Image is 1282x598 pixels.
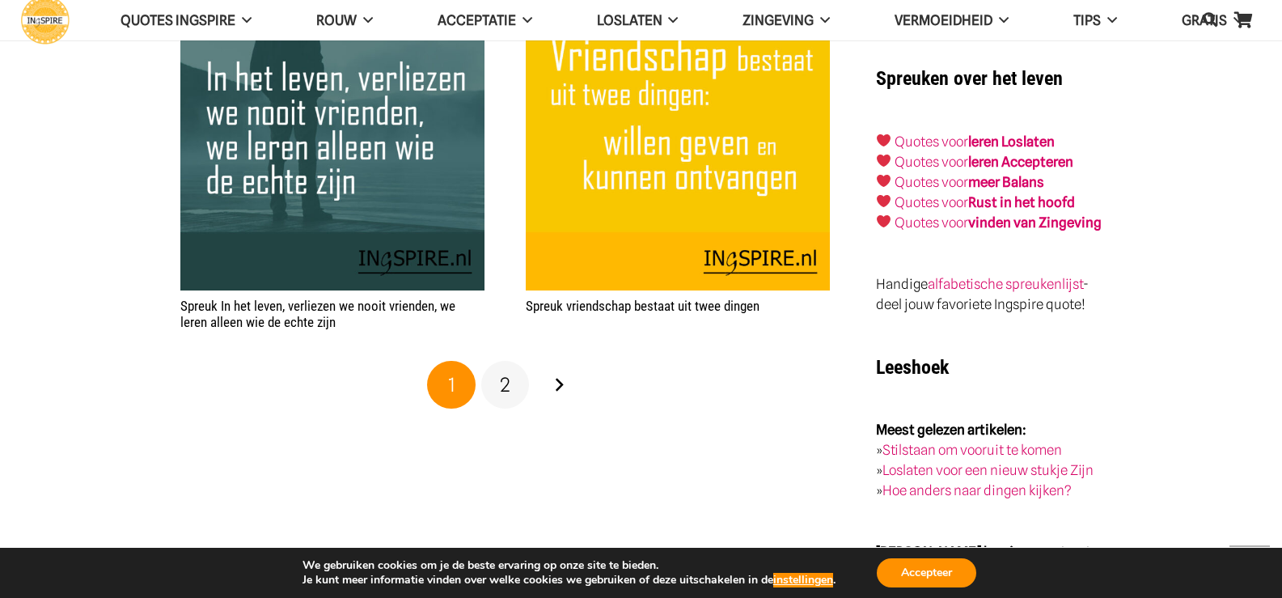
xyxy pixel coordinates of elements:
[895,154,968,170] a: Quotes voor
[481,361,530,409] a: Pagina 2
[500,373,510,397] span: 2
[876,274,1102,315] p: Handige - deel jouw favoriete Ingspire quote!
[895,12,992,28] span: VERMOEIDHEID
[876,67,1063,90] strong: Spreuken over het leven
[968,154,1073,170] a: leren Accepteren
[928,276,1083,292] a: alfabetische spreukenlijst
[895,134,968,150] a: Quotes voor
[877,214,891,228] img: ❤
[303,573,836,587] p: Je kunt meer informatie vinden over welke cookies we gebruiken of deze uitschakelen in de .
[180,298,455,330] a: Spreuk In het leven, verliezen we nooit vrienden, we leren alleen wie de echte zijn
[877,174,891,188] img: ❤
[1182,12,1227,28] span: GRATIS
[1194,1,1226,40] a: Zoeken
[876,422,1026,438] strong: Meest gelezen artikelen:
[877,558,976,587] button: Accepteer
[526,298,759,314] a: Spreuk vriendschap bestaat uit twee dingen
[877,194,891,208] img: ❤
[895,174,1044,190] a: Quotes voormeer Balans
[968,194,1075,210] strong: Rust in het hoofd
[1229,545,1270,586] a: Terug naar top
[968,214,1102,231] strong: vinden van Zingeving
[876,420,1102,501] p: » » »
[882,462,1094,478] a: Loslaten voor een nieuw stukje Zijn
[876,356,949,379] strong: Leeshoek
[773,573,833,587] button: instellingen
[597,12,662,28] span: Loslaten
[877,154,891,168] img: ❤
[427,361,476,409] span: Pagina 1
[303,558,836,573] p: We gebruiken cookies om je de beste ervaring op onze site te bieden.
[882,482,1072,498] a: Hoe anders naar dingen kijken?
[743,12,814,28] span: Zingeving
[316,12,357,28] span: ROUW
[438,12,516,28] span: Acceptatie
[882,442,1062,458] a: Stilstaan om vooruit te komen
[895,194,1075,210] a: Quotes voorRust in het hoofd
[121,12,235,28] span: QUOTES INGSPIRE
[968,174,1044,190] strong: meer Balans
[1073,12,1101,28] span: TIPS
[968,134,1055,150] a: leren Loslaten
[895,214,1102,231] a: Quotes voorvinden van Zingeving
[877,134,891,147] img: ❤
[448,373,455,397] span: 1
